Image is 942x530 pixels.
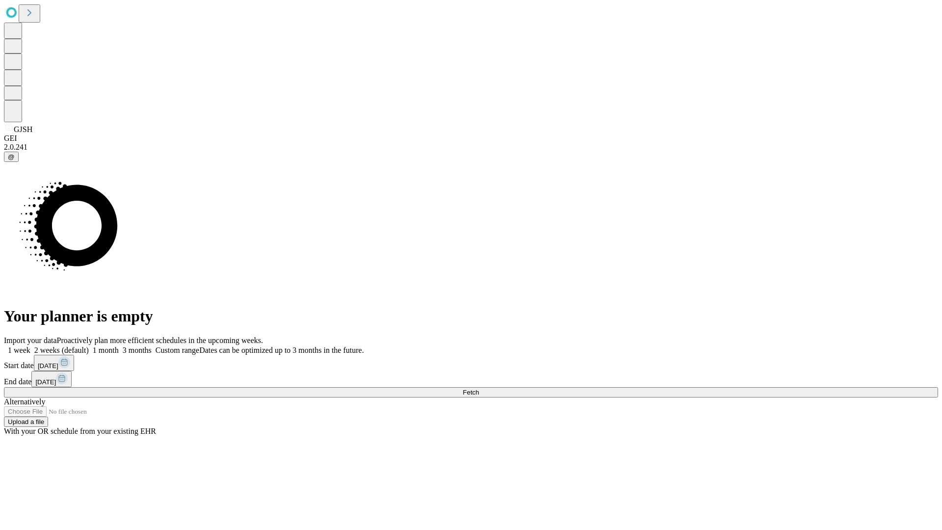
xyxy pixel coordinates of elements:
span: 2 weeks (default) [34,346,89,354]
button: [DATE] [31,371,72,387]
span: 3 months [123,346,152,354]
button: Upload a file [4,417,48,427]
div: GEI [4,134,938,143]
span: [DATE] [35,378,56,386]
span: 1 week [8,346,30,354]
span: GJSH [14,125,32,133]
span: Custom range [156,346,199,354]
button: @ [4,152,19,162]
div: Start date [4,355,938,371]
span: Import your data [4,336,57,344]
div: 2.0.241 [4,143,938,152]
span: Proactively plan more efficient schedules in the upcoming weeks. [57,336,263,344]
span: Fetch [463,389,479,396]
span: [DATE] [38,362,58,370]
span: With your OR schedule from your existing EHR [4,427,156,435]
span: 1 month [93,346,119,354]
button: [DATE] [34,355,74,371]
span: Dates can be optimized up to 3 months in the future. [199,346,364,354]
button: Fetch [4,387,938,397]
div: End date [4,371,938,387]
span: Alternatively [4,397,45,406]
span: @ [8,153,15,160]
h1: Your planner is empty [4,307,938,325]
